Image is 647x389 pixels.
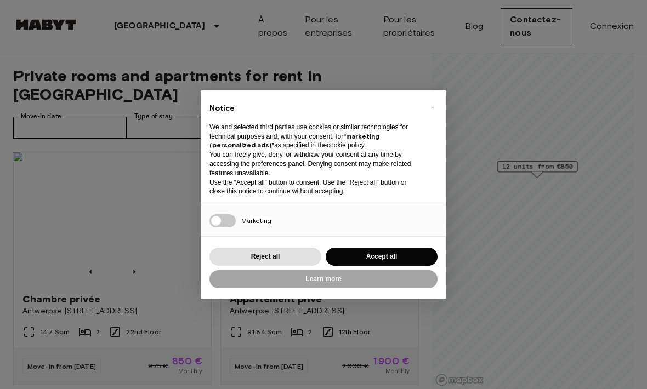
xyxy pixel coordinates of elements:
[209,132,379,150] strong: “marketing (personalized ads)”
[209,248,321,266] button: Reject all
[209,178,420,197] p: Use the “Accept all” button to consent. Use the “Reject all” button or close this notice to conti...
[209,150,420,178] p: You can freely give, deny, or withdraw your consent at any time by accessing the preferences pane...
[423,99,441,116] button: Close this notice
[326,248,438,266] button: Accept all
[209,270,438,288] button: Learn more
[241,216,271,225] span: Marketing
[209,103,420,114] h2: Notice
[209,123,420,150] p: We and selected third parties use cookies or similar technologies for technical purposes and, wit...
[327,141,364,149] a: cookie policy
[430,101,434,114] span: ×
